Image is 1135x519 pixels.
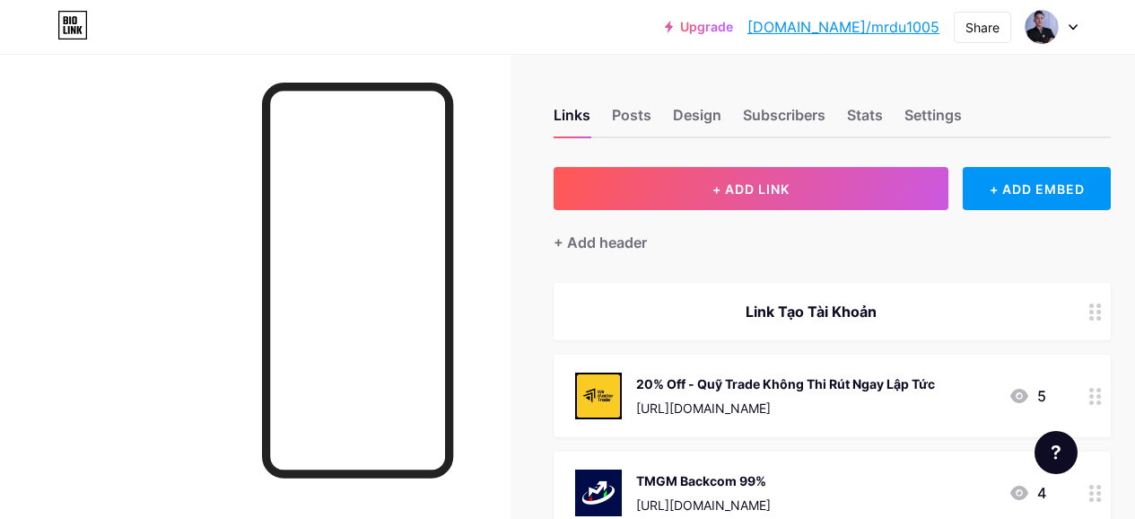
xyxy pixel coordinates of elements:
div: + Add header [554,232,647,253]
div: Links [554,104,590,136]
div: Subscribers [743,104,825,136]
div: 4 [1008,482,1046,504]
div: 20% Off - Quỹ Trade Không Thi Rút Ngay Lập Tức [636,374,935,393]
div: Settings [904,104,962,136]
img: 20% Off - Quỹ Trade Không Thi Rút Ngay Lập Tức [575,373,622,419]
div: Share [965,18,1000,37]
div: [URL][DOMAIN_NAME] [636,496,771,515]
img: DuLee Tran [1025,10,1059,44]
div: Link Tạo Tài Khoản [575,301,1046,322]
div: 5 [1008,385,1046,407]
div: [URL][DOMAIN_NAME] [636,399,935,418]
div: TMGM Backcom 99% [636,471,771,490]
div: Design [673,104,721,136]
span: + ADD LINK [712,181,790,197]
button: + ADD LINK [554,167,948,210]
a: Upgrade [665,20,733,34]
div: Stats [847,104,883,136]
div: + ADD EMBED [963,167,1111,210]
img: TMGM Backcom 99% [575,470,622,516]
div: Posts [612,104,651,136]
a: [DOMAIN_NAME]/mrdu1005 [747,16,939,38]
